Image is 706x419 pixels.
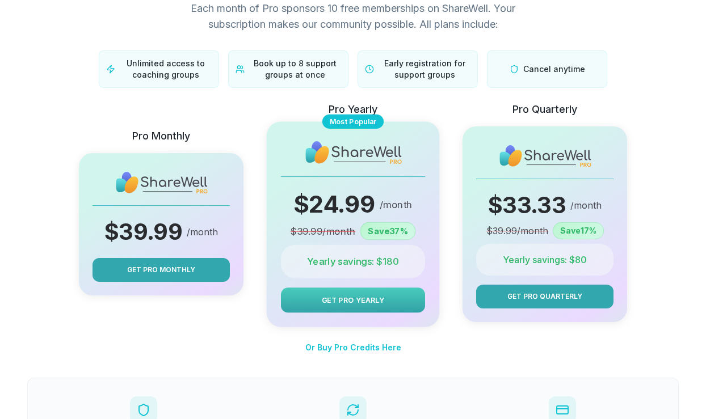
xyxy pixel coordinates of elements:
[305,336,401,359] button: Or Buy Pro Credits Here
[120,58,212,81] span: Unlimited access to coaching groups
[281,287,425,312] button: Get Pro Yearly
[507,291,582,302] span: Get Pro Quarterly
[512,101,577,117] p: Pro Quarterly
[379,58,470,81] span: Early registration for support groups
[162,1,544,32] p: Each month of Pro sponsors 10 free memberships on ShareWell. Your subscription makes our communit...
[329,101,377,117] p: Pro Yearly
[249,58,341,81] span: Book up to 8 support groups at once
[305,342,401,352] span: Or Buy Pro Credits Here
[132,128,190,144] p: Pro Monthly
[523,64,585,75] span: Cancel anytime
[93,258,230,282] button: Get Pro Monthly
[322,295,384,306] span: Get Pro Yearly
[127,265,195,275] span: Get Pro Monthly
[476,285,613,308] button: Get Pro Quarterly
